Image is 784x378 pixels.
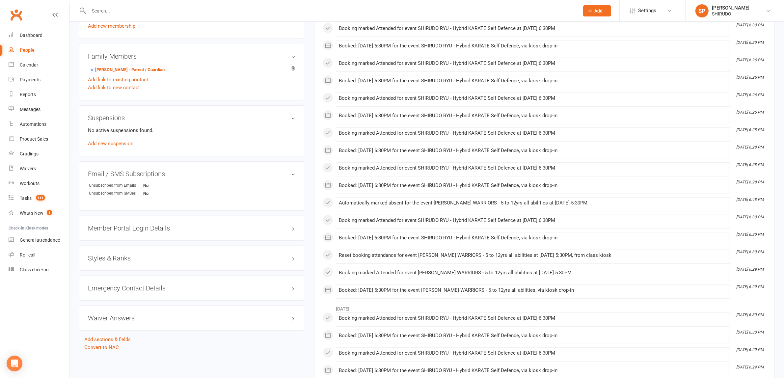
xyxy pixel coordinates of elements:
[20,151,39,156] div: Gradings
[9,87,69,102] a: Reports
[339,218,727,223] div: Booking marked Attended for event SHIRUDO RYU - Hybrid KARATE Self Defence at [DATE] 6:30PM
[9,132,69,147] a: Product Sales
[20,166,36,171] div: Waivers
[143,183,181,188] strong: No
[88,114,295,121] h3: Suspensions
[9,72,69,87] a: Payments
[7,356,22,371] div: Open Intercom Messenger
[736,93,764,97] i: [DATE] 6:26 PM
[9,28,69,43] a: Dashboard
[339,78,727,84] div: Booked: [DATE] 6:30PM for the event SHIRUDO RYU - Hybrid KARATE Self Defence, via kiosk drop-in
[88,23,135,29] a: Add new membership
[736,267,764,272] i: [DATE] 6:29 PM
[20,77,41,82] div: Payments
[9,233,69,248] a: General attendance kiosk mode
[88,141,133,147] a: Add new suspension
[736,215,764,219] i: [DATE] 6:30 PM
[20,237,60,243] div: General attendance
[88,314,295,322] h3: Waiver Answers
[88,76,148,84] a: Add link to existing contact
[736,110,764,115] i: [DATE] 6:26 PM
[736,347,764,352] i: [DATE] 6:29 PM
[339,315,727,321] div: Booking marked Attended for event SHIRUDO RYU - Hybrid KARATE Self Defence at [DATE] 6:30PM
[736,23,764,27] i: [DATE] 6:30 PM
[339,148,727,153] div: Booked: [DATE] 6:30PM for the event SHIRUDO RYU - Hybrid KARATE Self Defence, via kiosk drop-in
[736,127,764,132] i: [DATE] 6:28 PM
[20,210,43,216] div: What's New
[712,5,749,11] div: [PERSON_NAME]
[88,255,295,262] h3: Styles & Ranks
[9,262,69,277] a: Class kiosk mode
[20,267,49,272] div: Class check-in
[339,253,727,258] div: Reset booking attendance for event [PERSON_NAME] WARRIORS - 5 to 12yrs all abilities at [DATE] 5:...
[88,126,295,134] p: No active suspensions found.
[20,92,36,97] div: Reports
[736,232,764,237] i: [DATE] 6:30 PM
[712,11,749,17] div: SHIRUDO
[638,3,656,18] span: Settings
[736,75,764,80] i: [DATE] 6:26 PM
[339,95,727,101] div: Booking marked Attended for event SHIRUDO RYU - Hybrid KARATE Self Defence at [DATE] 6:30PM
[20,62,38,67] div: Calendar
[84,344,119,350] a: Convert to NAC
[736,180,764,184] i: [DATE] 6:28 PM
[9,191,69,206] a: Tasks 511
[84,337,131,342] a: Add sections & fields
[88,284,295,292] h3: Emergency Contact Details
[20,252,35,257] div: Roll call
[339,113,727,119] div: Booked: [DATE] 6:30PM for the event SHIRUDO RYU - Hybrid KARATE Self Defence, via kiosk drop-in
[9,161,69,176] a: Waivers
[736,250,764,254] i: [DATE] 6:30 PM
[9,248,69,262] a: Roll call
[695,4,709,17] div: SP
[339,200,727,206] div: Automatically marked absent for the event [PERSON_NAME] WARRIORS - 5 to 12yrs all abilities at [D...
[8,7,24,23] a: Clubworx
[736,284,764,289] i: [DATE] 6:29 PM
[89,67,165,73] a: [PERSON_NAME] - Parent / Guardian
[339,61,727,66] div: Booking marked Attended for event SHIRUDO RYU - Hybrid KARATE Self Defence at [DATE] 6:30PM
[595,8,603,13] span: Add
[89,190,143,197] div: Unsubscribed from SMSes
[9,147,69,161] a: Gradings
[20,121,46,127] div: Automations
[339,183,727,188] div: Booked: [DATE] 6:30PM for the event SHIRUDO RYU - Hybrid KARATE Self Defence, via kiosk drop-in
[88,170,295,177] h3: Email / SMS Subscriptions
[323,302,766,312] li: [DATE]
[583,5,611,16] button: Add
[736,312,764,317] i: [DATE] 6:30 PM
[9,206,69,221] a: What's New1
[736,145,764,149] i: [DATE] 6:28 PM
[339,287,727,293] div: Booked: [DATE] 5:30PM for the event [PERSON_NAME] WARRIORS - 5 to 12yrs all abilities, via kiosk ...
[88,84,140,92] a: Add link to new contact
[736,58,764,62] i: [DATE] 6:26 PM
[20,196,32,201] div: Tasks
[736,330,764,335] i: [DATE] 6:30 PM
[9,176,69,191] a: Workouts
[88,53,295,60] h3: Family Members
[339,270,727,276] div: Booking marked Attended for event [PERSON_NAME] WARRIORS - 5 to 12yrs all abilities at [DATE] 5:30PM
[339,130,727,136] div: Booking marked Attended for event SHIRUDO RYU - Hybrid KARATE Self Defence at [DATE] 6:30PM
[736,365,764,369] i: [DATE] 6:29 PM
[87,6,575,15] input: Search...
[736,162,764,167] i: [DATE] 6:28 PM
[20,181,40,186] div: Workouts
[339,43,727,49] div: Booked: [DATE] 6:30PM for the event SHIRUDO RYU - Hybrid KARATE Self Defence, via kiosk drop-in
[9,58,69,72] a: Calendar
[88,225,295,232] h3: Member Portal Login Details
[47,210,52,215] span: 1
[339,368,727,373] div: Booked: [DATE] 6:30PM for the event SHIRUDO RYU - Hybrid KARATE Self Defence, via kiosk drop-in
[736,40,764,45] i: [DATE] 6:30 PM
[339,26,727,31] div: Booking marked Attended for event SHIRUDO RYU - Hybrid KARATE Self Defence at [DATE] 6:30PM
[89,182,143,189] div: Unsubscribed from Emails
[36,195,45,201] span: 511
[20,136,48,142] div: Product Sales
[20,47,35,53] div: People
[9,43,69,58] a: People
[736,197,764,202] i: [DATE] 6:48 PM
[339,235,727,241] div: Booked: [DATE] 6:30PM for the event SHIRUDO RYU - Hybrid KARATE Self Defence, via kiosk drop-in
[339,350,727,356] div: Booking marked Attended for event SHIRUDO RYU - Hybrid KARATE Self Defence at [DATE] 6:30PM
[339,165,727,171] div: Booking marked Attended for event SHIRUDO RYU - Hybrid KARATE Self Defence at [DATE] 6:30PM
[143,191,181,196] strong: No
[20,33,42,38] div: Dashboard
[339,333,727,338] div: Booked: [DATE] 6:30PM for the event SHIRUDO RYU - Hybrid KARATE Self Defence, via kiosk drop-in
